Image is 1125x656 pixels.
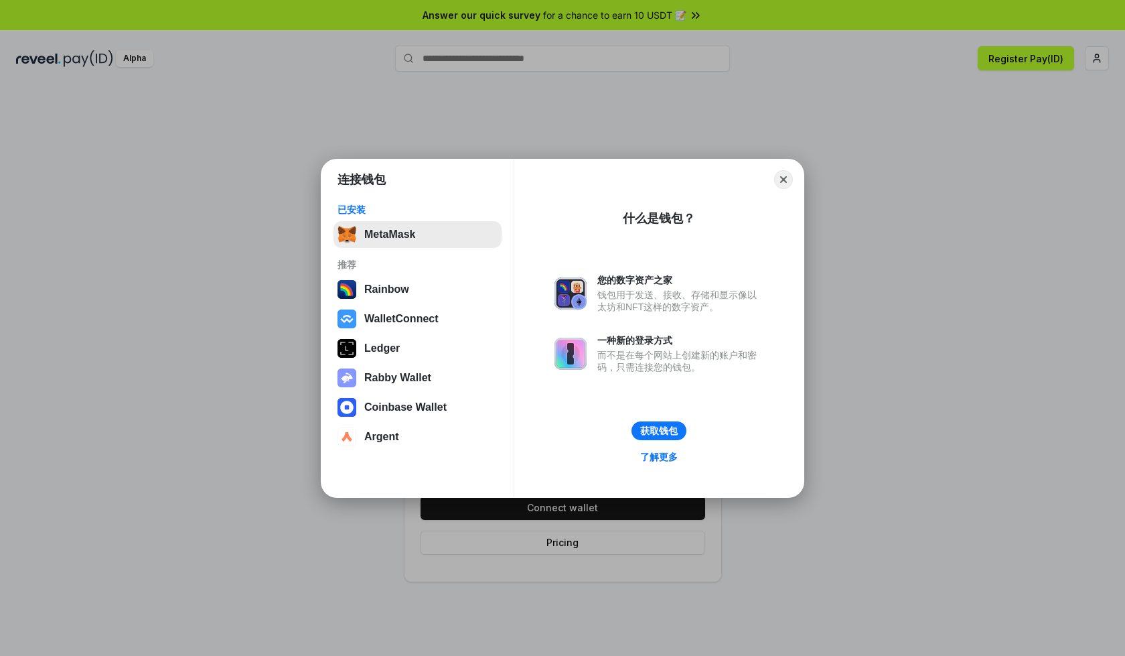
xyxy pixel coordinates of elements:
[337,310,356,328] img: svg+xml,%3Csvg%20width%3D%2228%22%20height%3D%2228%22%20viewBox%3D%220%200%2028%2028%22%20fill%3D...
[364,431,399,443] div: Argent
[774,170,793,189] button: Close
[333,221,502,248] button: MetaMask
[337,172,386,188] h1: 连接钱包
[364,401,447,413] div: Coinbase Wallet
[632,448,686,466] a: 了解更多
[364,313,439,325] div: WalletConnect
[364,283,409,296] div: Rainbow
[333,335,502,362] button: Ledger
[364,342,400,354] div: Ledger
[623,210,695,226] div: 什么是钱包？
[337,259,498,271] div: 推荐
[364,372,431,384] div: Rabby Wallet
[337,339,356,358] img: svg+xml,%3Csvg%20xmlns%3D%22http%3A%2F%2Fwww.w3.org%2F2000%2Fsvg%22%20width%3D%2228%22%20height%3...
[333,394,502,421] button: Coinbase Wallet
[597,349,763,373] div: 而不是在每个网站上创建新的账户和密码，只需连接您的钱包。
[337,280,356,299] img: svg+xml,%3Csvg%20width%3D%22120%22%20height%3D%22120%22%20viewBox%3D%220%200%20120%20120%22%20fil...
[554,338,587,370] img: svg+xml,%3Csvg%20xmlns%3D%22http%3A%2F%2Fwww.w3.org%2F2000%2Fsvg%22%20fill%3D%22none%22%20viewBox...
[597,274,763,286] div: 您的数字资产之家
[640,451,678,463] div: 了解更多
[640,425,678,437] div: 获取钱包
[631,421,686,440] button: 获取钱包
[333,423,502,450] button: Argent
[337,369,356,387] img: svg+xml,%3Csvg%20xmlns%3D%22http%3A%2F%2Fwww.w3.org%2F2000%2Fsvg%22%20fill%3D%22none%22%20viewBox...
[554,277,587,310] img: svg+xml,%3Csvg%20xmlns%3D%22http%3A%2F%2Fwww.w3.org%2F2000%2Fsvg%22%20fill%3D%22none%22%20viewBox...
[337,398,356,417] img: svg+xml,%3Csvg%20width%3D%2228%22%20height%3D%2228%22%20viewBox%3D%220%200%2028%2028%22%20fill%3D...
[597,334,763,346] div: 一种新的登录方式
[337,428,356,446] img: svg+xml,%3Csvg%20width%3D%2228%22%20height%3D%2228%22%20viewBox%3D%220%200%2028%2028%22%20fill%3D...
[333,365,502,391] button: Rabby Wallet
[597,289,763,313] div: 钱包用于发送、接收、存储和显示像以太坊和NFT这样的数字资产。
[337,204,498,216] div: 已安装
[364,228,415,241] div: MetaMask
[333,276,502,303] button: Rainbow
[337,225,356,244] img: svg+xml,%3Csvg%20fill%3D%22none%22%20height%3D%2233%22%20viewBox%3D%220%200%2035%2033%22%20width%...
[333,306,502,332] button: WalletConnect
